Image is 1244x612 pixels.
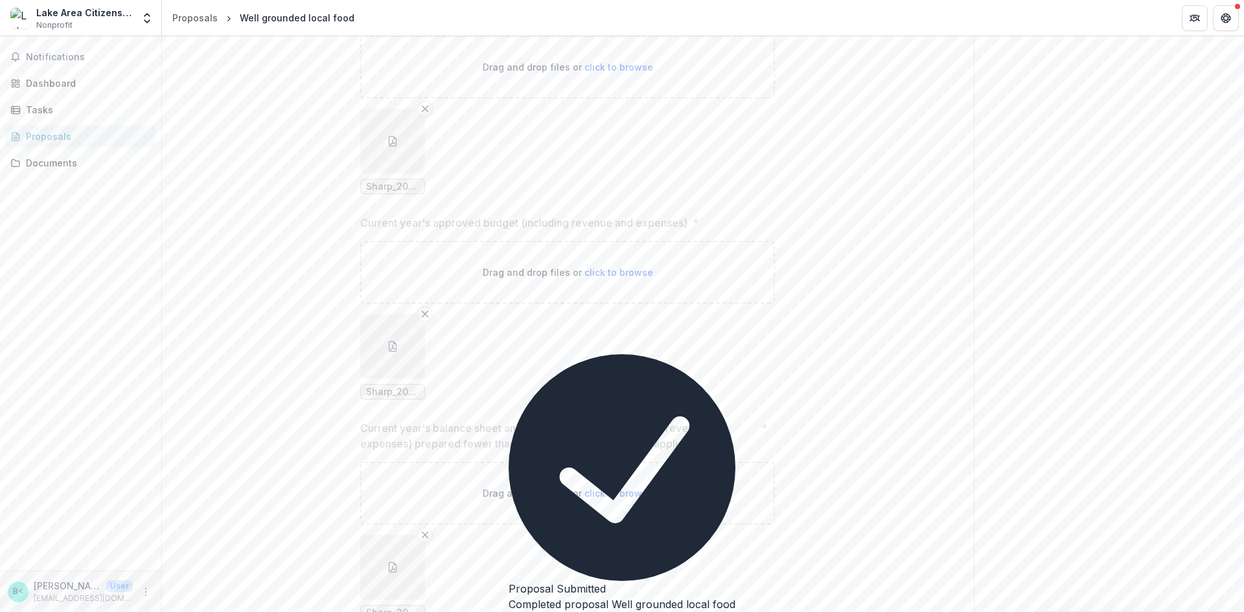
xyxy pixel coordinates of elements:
p: Drag and drop files or [483,60,653,74]
p: Current year's balance sheet and income statement (including revenue and expenses) prepared fewer... [360,420,756,451]
button: More [138,584,154,600]
a: Documents [5,152,156,174]
a: Dashboard [5,73,156,94]
button: Remove File [417,527,433,543]
button: Open entity switcher [138,5,156,31]
span: click to browse [584,488,653,499]
p: [EMAIL_ADDRESS][DOMAIN_NAME] [34,593,133,604]
div: Well grounded local food [240,11,354,25]
span: click to browse [584,62,653,73]
button: Notifications [5,47,156,67]
div: Lake Area Citizens Advisory Board Inc. [36,6,133,19]
div: Remove FileSharp_20250815_115843.pdf [360,314,425,400]
p: [PERSON_NAME] <[EMAIL_ADDRESS][DOMAIN_NAME]> [34,579,101,593]
div: Dashboard [26,76,146,90]
a: Proposals [5,126,156,147]
a: Tasks [5,99,156,120]
img: Lake Area Citizens Advisory Board Inc. [10,8,31,28]
span: Sharp_20250815_115843.pdf [366,387,419,398]
p: Drag and drop files or [483,486,653,500]
p: Current year's approved budget (including revenue and expenses) [360,215,687,231]
span: Sharp_20250815_115843.pdf [366,181,419,192]
nav: breadcrumb [167,8,360,27]
div: Proposals [26,130,146,143]
div: Proposals [172,11,218,25]
p: User [106,580,133,592]
button: Partners [1182,5,1208,31]
button: Remove File [417,101,433,117]
span: click to browse [584,267,653,278]
button: Get Help [1213,5,1239,31]
div: Documents [26,156,146,170]
div: Remove FileSharp_20250815_115843.pdf [360,109,425,194]
div: Tasks [26,103,146,117]
span: Notifications [26,52,151,63]
span: Nonprofit [36,19,73,31]
a: Proposals [167,8,223,27]
div: Bradley Berg <bberg@lakeareacab.com> [13,587,23,596]
p: Drag and drop files or [483,266,653,279]
button: Remove File [417,306,433,322]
